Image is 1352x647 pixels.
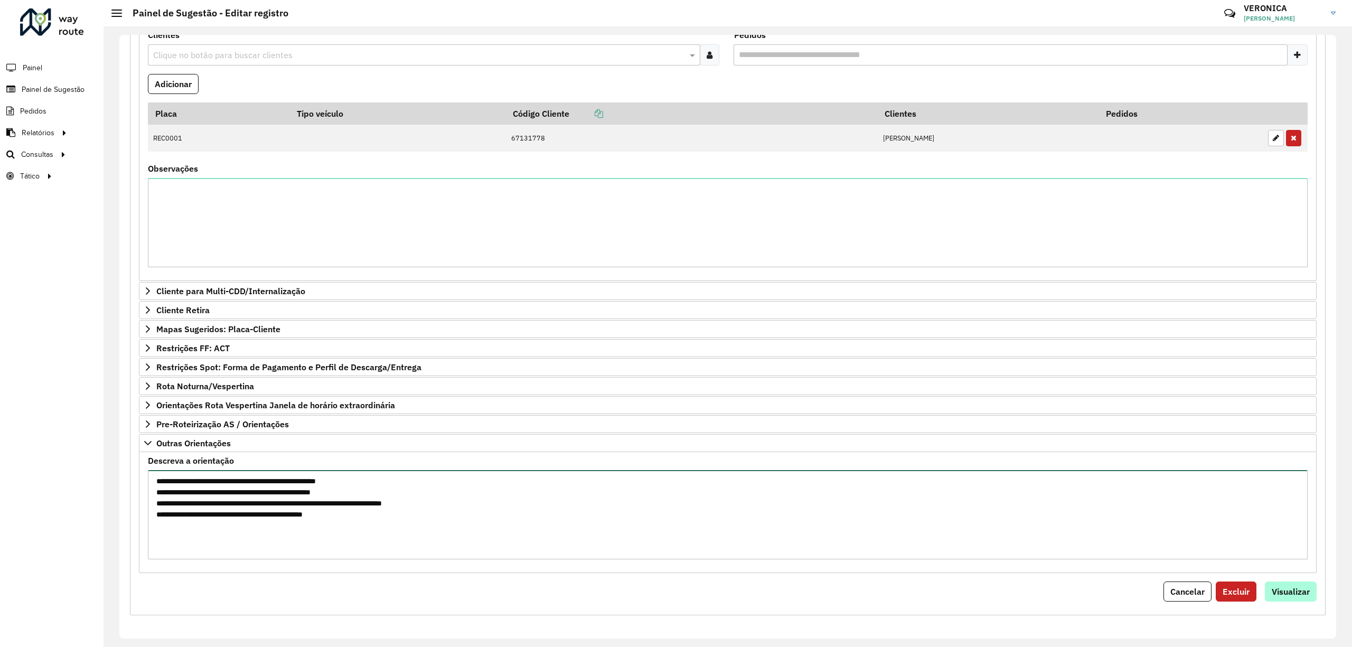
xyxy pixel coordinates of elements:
span: Cliente Retira [156,306,210,314]
button: Adicionar [148,74,199,94]
a: Restrições Spot: Forma de Pagamento e Perfil de Descarga/Entrega [139,358,1317,376]
span: Visualizar [1272,586,1310,597]
span: Orientações Rota Vespertina Janela de horário extraordinária [156,401,395,409]
div: Outras Orientações [139,452,1317,573]
span: Rota Noturna/Vespertina [156,382,254,390]
a: Contato Rápido [1218,2,1241,25]
span: [PERSON_NAME] [1244,14,1323,23]
span: Cliente para Multi-CDD/Internalização [156,287,305,295]
label: Clientes [148,29,180,41]
td: [PERSON_NAME] [878,125,1099,152]
label: Descreva a orientação [148,454,234,467]
button: Excluir [1216,582,1256,602]
button: Visualizar [1265,582,1317,602]
span: Tático [20,171,40,182]
span: Relatórios [22,127,54,138]
th: Placa [148,102,289,125]
span: Restrições Spot: Forma de Pagamento e Perfil de Descarga/Entrega [156,363,421,371]
a: Restrições FF: ACT [139,339,1317,357]
th: Clientes [878,102,1099,125]
a: Cliente Retira [139,301,1317,319]
span: Excluir [1223,586,1250,597]
a: Mapas Sugeridos: Placa-Cliente [139,320,1317,338]
a: Pre-Roteirização AS / Orientações [139,415,1317,433]
a: Rota Noturna/Vespertina [139,377,1317,395]
label: Observações [148,162,198,175]
th: Tipo veículo [289,102,506,125]
span: Mapas Sugeridos: Placa-Cliente [156,325,280,333]
button: Cancelar [1163,582,1212,602]
a: Cliente para Multi-CDD/Internalização [139,282,1317,300]
span: Consultas [21,149,53,160]
a: Copiar [569,108,603,119]
a: Orientações Rota Vespertina Janela de horário extraordinária [139,396,1317,414]
a: Outras Orientações [139,434,1317,452]
span: Pedidos [20,106,46,117]
span: Restrições FF: ACT [156,344,230,352]
h2: Painel de Sugestão - Editar registro [122,7,288,19]
span: Painel de Sugestão [22,84,84,95]
span: Cancelar [1170,586,1205,597]
td: REC0001 [148,125,289,152]
th: Código Cliente [505,102,877,125]
span: Pre-Roteirização AS / Orientações [156,420,289,428]
th: Pedidos [1098,102,1262,125]
span: Painel [23,62,42,73]
td: 67131778 [505,125,877,152]
label: Pedidos [734,29,766,41]
span: Outras Orientações [156,439,231,447]
h3: VERONICA [1244,3,1323,13]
